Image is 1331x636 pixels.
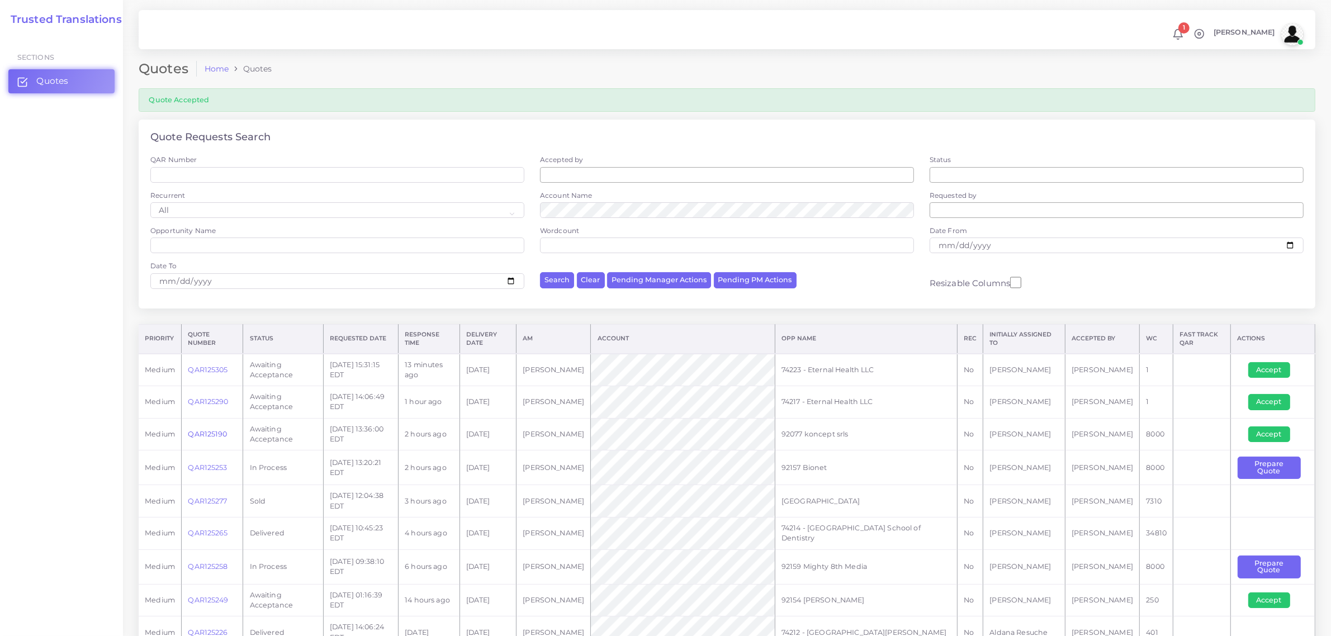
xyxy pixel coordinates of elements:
[983,485,1065,518] td: [PERSON_NAME]
[517,518,591,550] td: [PERSON_NAME]
[957,518,983,550] td: No
[1065,418,1140,450] td: [PERSON_NAME]
[150,155,197,164] label: QAR Number
[399,324,460,353] th: Response Time
[983,518,1065,550] td: [PERSON_NAME]
[243,450,323,485] td: In Process
[1065,485,1140,518] td: [PERSON_NAME]
[1140,485,1173,518] td: 7310
[930,276,1021,289] label: Resizable Columns
[460,354,517,386] td: [DATE]
[607,272,711,288] button: Pending Manager Actions
[957,386,983,419] td: No
[1065,584,1140,616] td: [PERSON_NAME]
[399,354,460,386] td: 13 minutes ago
[930,191,977,200] label: Requested by
[1140,324,1173,353] th: WC
[243,549,323,584] td: In Process
[460,324,517,353] th: Delivery Date
[1140,418,1173,450] td: 8000
[399,450,460,485] td: 2 hours ago
[775,324,957,353] th: Opp Name
[188,366,228,374] a: QAR125305
[930,155,951,164] label: Status
[540,226,579,235] label: Wordcount
[150,191,185,200] label: Recurrent
[460,418,517,450] td: [DATE]
[460,584,517,616] td: [DATE]
[150,131,271,144] h4: Quote Requests Search
[983,549,1065,584] td: [PERSON_NAME]
[983,584,1065,616] td: [PERSON_NAME]
[1238,556,1301,578] button: Prepare Quote
[1173,324,1231,353] th: Fast Track QAR
[1238,457,1301,480] button: Prepare Quote
[714,272,797,288] button: Pending PM Actions
[983,324,1065,353] th: Initially Assigned to
[399,485,460,518] td: 3 hours ago
[188,529,228,537] a: QAR125265
[591,324,775,353] th: Account
[243,485,323,518] td: Sold
[1065,324,1140,353] th: Accepted by
[188,430,227,438] a: QAR125190
[399,518,460,550] td: 4 hours ago
[775,485,957,518] td: [GEOGRAPHIC_DATA]
[983,418,1065,450] td: [PERSON_NAME]
[1248,362,1290,378] button: Accept
[983,450,1065,485] td: [PERSON_NAME]
[517,450,591,485] td: [PERSON_NAME]
[17,53,54,61] span: Sections
[460,386,517,419] td: [DATE]
[577,272,605,288] button: Clear
[1140,584,1173,616] td: 250
[517,354,591,386] td: [PERSON_NAME]
[139,88,1315,111] div: Quote Accepted
[460,450,517,485] td: [DATE]
[1065,518,1140,550] td: [PERSON_NAME]
[1140,450,1173,485] td: 8000
[930,226,967,235] label: Date From
[517,485,591,518] td: [PERSON_NAME]
[460,518,517,550] td: [DATE]
[1248,365,1298,373] a: Accept
[957,485,983,518] td: No
[1248,394,1290,410] button: Accept
[1248,426,1290,442] button: Accept
[188,463,227,472] a: QAR125253
[150,226,216,235] label: Opportunity Name
[399,549,460,584] td: 6 hours ago
[323,418,398,450] td: [DATE] 13:36:00 EDT
[983,354,1065,386] td: [PERSON_NAME]
[323,450,398,485] td: [DATE] 13:20:21 EDT
[957,549,983,584] td: No
[1248,592,1290,608] button: Accept
[243,354,323,386] td: Awaiting Acceptance
[1065,450,1140,485] td: [PERSON_NAME]
[323,354,398,386] td: [DATE] 15:31:15 EDT
[1248,595,1298,604] a: Accept
[1178,22,1190,34] span: 1
[1010,276,1021,289] input: Resizable Columns
[957,418,983,450] td: No
[775,418,957,450] td: 92077 koncept srls
[243,584,323,616] td: Awaiting Acceptance
[243,386,323,419] td: Awaiting Acceptance
[323,485,398,518] td: [DATE] 12:04:38 EDT
[517,418,591,450] td: [PERSON_NAME]
[399,584,460,616] td: 14 hours ago
[957,584,983,616] td: No
[145,397,175,406] span: medium
[145,497,175,505] span: medium
[1238,562,1309,571] a: Prepare Quote
[1168,29,1188,40] a: 1
[540,272,574,288] button: Search
[323,518,398,550] td: [DATE] 10:45:23 EDT
[243,418,323,450] td: Awaiting Acceptance
[1248,429,1298,438] a: Accept
[323,549,398,584] td: [DATE] 09:38:10 EDT
[957,324,983,353] th: REC
[139,324,182,353] th: Priority
[1281,23,1304,45] img: avatar
[460,549,517,584] td: [DATE]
